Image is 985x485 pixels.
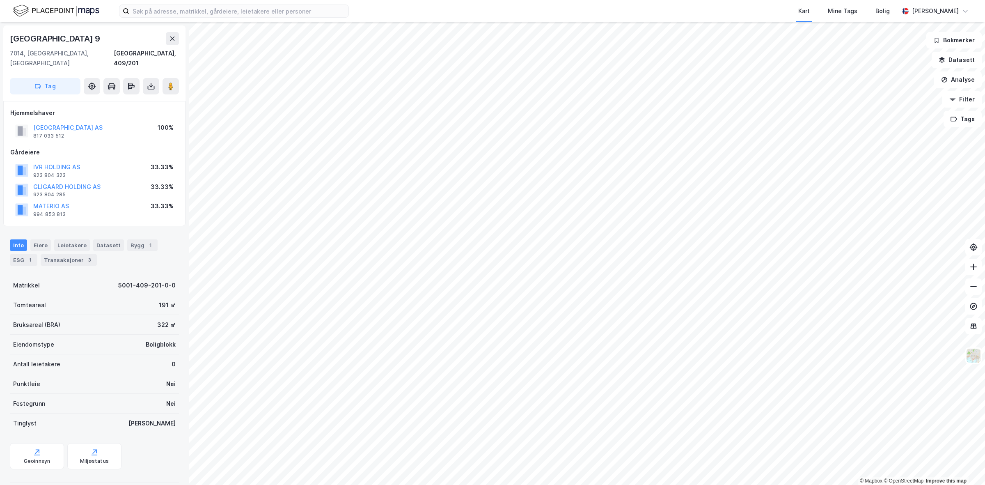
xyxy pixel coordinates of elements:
div: 923 804 323 [33,172,66,179]
div: Nei [166,379,176,389]
div: Antall leietakere [13,359,60,369]
div: Transaksjoner [41,254,97,266]
div: Tinglyst [13,418,37,428]
div: 33.33% [151,162,174,172]
button: Tag [10,78,80,94]
div: Mine Tags [828,6,857,16]
div: 1 [26,256,34,264]
button: Datasett [932,52,982,68]
div: Leietakere [54,239,90,251]
div: 5001-409-201-0-0 [118,280,176,290]
div: 7014, [GEOGRAPHIC_DATA], [GEOGRAPHIC_DATA] [10,48,114,68]
div: 322 ㎡ [157,320,176,330]
div: Matrikkel [13,280,40,290]
div: Gårdeiere [10,147,179,157]
div: 3 [85,256,94,264]
div: Geoinnsyn [24,458,50,464]
input: Søk på adresse, matrikkel, gårdeiere, leietakere eller personer [129,5,348,17]
a: Mapbox [860,478,882,484]
div: [PERSON_NAME] [128,418,176,428]
div: Punktleie [13,379,40,389]
div: Kontrollprogram for chat [944,446,985,485]
div: Kart [798,6,810,16]
a: Improve this map [926,478,967,484]
div: Festegrunn [13,399,45,409]
a: OpenStreetMap [884,478,923,484]
button: Filter [942,91,982,108]
div: 33.33% [151,182,174,192]
img: logo.f888ab2527a4732fd821a326f86c7f29.svg [13,4,99,18]
div: [GEOGRAPHIC_DATA] 9 [10,32,102,45]
div: 817 033 512 [33,133,64,139]
div: 1 [146,241,154,249]
div: Eiendomstype [13,340,54,349]
button: Tags [944,111,982,127]
iframe: Chat Widget [944,446,985,485]
div: [PERSON_NAME] [912,6,959,16]
div: Datasett [93,239,124,251]
div: 191 ㎡ [159,300,176,310]
div: Bolig [875,6,890,16]
div: 100% [158,123,174,133]
div: Boligblokk [146,340,176,349]
div: 994 853 813 [33,211,66,218]
button: Bokmerker [926,32,982,48]
div: Hjemmelshaver [10,108,179,118]
img: Z [966,348,981,363]
div: 923 804 285 [33,191,66,198]
div: Eiere [30,239,51,251]
button: Analyse [934,71,982,88]
div: 33.33% [151,201,174,211]
div: Bygg [127,239,158,251]
div: 0 [172,359,176,369]
div: Tomteareal [13,300,46,310]
div: Nei [166,399,176,409]
div: Info [10,239,27,251]
div: Miljøstatus [80,458,109,464]
div: ESG [10,254,37,266]
div: Bruksareal (BRA) [13,320,60,330]
div: [GEOGRAPHIC_DATA], 409/201 [114,48,179,68]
